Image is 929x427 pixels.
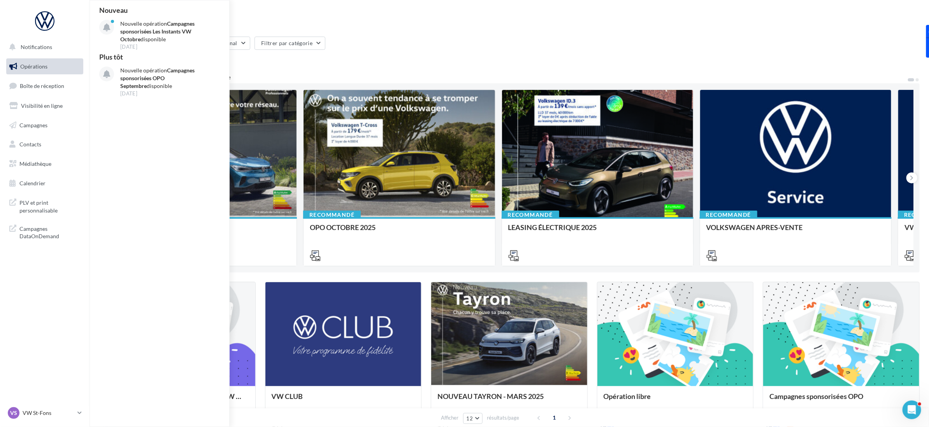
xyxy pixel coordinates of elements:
[23,409,74,417] p: VW St-Fons
[99,12,920,24] div: Opérations marketing
[5,77,85,94] a: Boîte de réception
[441,414,459,422] span: Afficher
[19,197,80,214] span: PLV et print personnalisable
[10,409,17,417] span: VS
[255,37,325,50] button: Filtrer par catégorie
[508,223,687,239] div: LEASING ÉLECTRIQUE 2025
[310,223,488,239] div: OPO OCTOBRE 2025
[20,83,64,89] span: Boîte de réception
[706,223,885,239] div: VOLKSWAGEN APRES-VENTE
[548,411,560,424] span: 1
[99,74,907,80] div: 6 opérations recommandées par votre enseigne
[700,211,757,219] div: Recommandé
[903,401,921,419] iframe: Intercom live chat
[5,39,82,55] button: Notifications
[19,141,41,148] span: Contacts
[272,392,415,408] div: VW CLUB
[467,415,473,422] span: 12
[21,102,63,109] span: Visibilité en ligne
[5,98,85,114] a: Visibilité en ligne
[5,117,85,134] a: Campagnes
[5,156,85,172] a: Médiathèque
[21,44,52,50] span: Notifications
[6,406,83,420] a: VS VW St-Fons
[463,413,483,424] button: 12
[769,392,913,408] div: Campagnes sponsorisées OPO
[5,58,85,75] a: Opérations
[487,414,519,422] span: résultats/page
[5,194,85,217] a: PLV et print personnalisable
[19,223,80,240] span: Campagnes DataOnDemand
[5,220,85,243] a: Campagnes DataOnDemand
[437,392,581,408] div: NOUVEAU TAYRON - MARS 2025
[19,121,47,128] span: Campagnes
[19,180,46,186] span: Calendrier
[604,392,747,408] div: Opération libre
[5,136,85,153] a: Contacts
[19,160,51,167] span: Médiathèque
[502,211,559,219] div: Recommandé
[20,63,47,70] span: Opérations
[5,175,85,192] a: Calendrier
[303,211,361,219] div: Recommandé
